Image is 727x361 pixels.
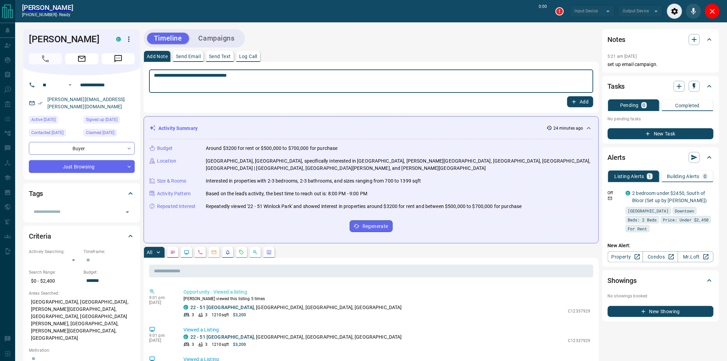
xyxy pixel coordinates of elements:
p: 1 [648,174,651,179]
p: Actively Searching: [29,249,80,255]
p: Add Note [147,54,168,59]
div: Buyer [29,142,135,155]
p: C12337929 [568,308,591,314]
svg: Email Verified [38,101,43,106]
span: ready [59,12,71,17]
div: condos.ca [626,191,630,196]
p: 0:00 [539,3,547,19]
p: 3 [192,341,194,348]
div: Criteria [29,228,135,244]
p: [PHONE_NUMBER] - [22,12,73,18]
p: $3,200 [233,341,246,348]
span: Signed up [DATE] [86,116,118,123]
p: 0 [643,103,646,108]
div: Fri Jul 27 2018 [83,116,135,125]
p: Building Alerts [667,174,700,179]
p: Opportunity - Viewed a listing [183,288,591,296]
p: Areas Searched: [29,290,135,296]
button: Campaigns [192,33,242,44]
div: condos.ca [183,335,188,339]
a: [PERSON_NAME][EMAIL_ADDRESS][PERSON_NAME][DOMAIN_NAME] [47,97,125,109]
span: Claimed [DATE] [86,129,114,136]
p: Completed [675,103,700,108]
p: [GEOGRAPHIC_DATA], [GEOGRAPHIC_DATA], [PERSON_NAME][GEOGRAPHIC_DATA], [GEOGRAPHIC_DATA], [GEOGRAP... [29,296,135,344]
p: New Alert: [608,242,714,249]
button: Open [66,81,74,89]
p: Search Range: [29,269,80,275]
div: Tue Aug 12 2025 [29,116,80,125]
p: Motivation: [29,347,135,353]
a: Property [608,251,643,262]
h2: Tags [29,188,43,199]
span: Downtown [675,207,694,214]
span: Message [102,53,135,64]
div: Tags [29,185,135,202]
svg: Listing Alerts [225,250,231,255]
p: 9:01 pm [149,295,173,300]
button: New Showing [608,306,714,317]
svg: Requests [239,250,244,255]
div: Notes [608,31,714,48]
div: Alerts [608,149,714,166]
p: 3 [205,341,208,348]
p: Budget: [83,269,135,275]
p: Activity Summary [158,125,198,132]
p: set up email campaign. [608,61,714,68]
p: 1210 sqft [212,312,229,318]
div: Close [705,3,720,19]
h2: Notes [608,34,626,45]
p: [DATE] [149,300,173,305]
p: Around $3200 for rent or $500,000 to $700,000 for purchase [206,145,338,152]
a: [PERSON_NAME] [22,3,73,12]
p: $3,200 [233,312,246,318]
div: Mute [686,3,701,19]
span: For Rent [628,225,647,232]
p: Off [608,190,622,196]
p: Log Call [239,54,257,59]
div: Just Browsing [29,160,135,173]
h2: Tasks [608,81,625,92]
svg: Opportunities [253,250,258,255]
a: Condos [643,251,678,262]
span: Beds: 2 Beds [628,216,657,223]
svg: Emails [211,250,217,255]
span: Contacted [DATE] [31,129,64,136]
span: Active [DATE] [31,116,56,123]
p: 24 minutes ago [553,125,583,131]
p: Activity Pattern [157,190,191,197]
p: [DATE] [149,338,173,343]
p: 0 [704,174,707,179]
div: Audio Settings [667,3,682,19]
button: Timeline [147,33,189,44]
p: Pending [620,103,639,108]
p: 1210 sqft [212,341,229,348]
a: 2 bedroom under $2450, South of Bloor (Set up by [PERSON_NAME]) [633,190,707,203]
button: Add [567,96,593,107]
p: [PERSON_NAME] viewed this listing 5 times [183,296,591,302]
div: Thu Apr 23 2020 [83,129,135,139]
p: [GEOGRAPHIC_DATA], [GEOGRAPHIC_DATA], specifically interested in [GEOGRAPHIC_DATA], [PERSON_NAME]... [206,157,593,172]
p: Budget [157,145,173,152]
svg: Agent Actions [266,250,272,255]
p: No showings booked [608,293,714,299]
div: Tasks [608,78,714,95]
div: condos.ca [116,37,121,42]
h1: [PERSON_NAME] [29,34,106,45]
p: Timeframe: [83,249,135,255]
p: Send Text [209,54,231,59]
p: Interested in properties with 2-3 bedrooms, 2-3 bathrooms, and sizes ranging from 700 to 1399 sqft [206,177,421,185]
p: Viewed a Listing [183,326,591,333]
p: Size & Rooms [157,177,187,185]
p: Listing Alerts [615,174,645,179]
div: Sat Aug 28 2021 [29,129,80,139]
p: No pending tasks [608,114,714,124]
div: condos.ca [183,305,188,310]
p: $0 - $2,400 [29,275,80,287]
p: All [147,250,152,255]
button: Open [123,207,132,217]
svg: Lead Browsing Activity [184,250,189,255]
svg: Notes [170,250,176,255]
p: Repeated Interest [157,203,195,210]
a: 22 - 51 [GEOGRAPHIC_DATA] [190,305,254,310]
